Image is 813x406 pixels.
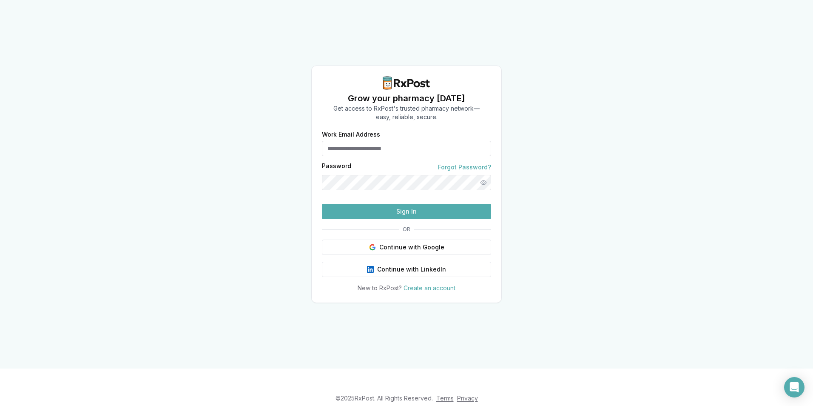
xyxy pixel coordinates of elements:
img: RxPost Logo [379,76,434,90]
button: Continue with Google [322,240,491,255]
button: Show password [476,175,491,190]
a: Terms [436,395,454,402]
a: Create an account [404,284,455,292]
button: Sign In [322,204,491,219]
label: Work Email Address [322,132,491,137]
h1: Grow your pharmacy [DATE] [333,92,480,104]
a: Forgot Password? [438,163,491,172]
button: Continue with LinkedIn [322,262,491,277]
img: Google [369,244,376,251]
a: Privacy [457,395,478,402]
span: OR [399,226,414,233]
img: LinkedIn [367,266,374,273]
span: New to RxPost? [358,284,402,292]
p: Get access to RxPost's trusted pharmacy network— easy, reliable, secure. [333,104,480,121]
label: Password [322,163,351,172]
div: Open Intercom Messenger [784,377,804,397]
